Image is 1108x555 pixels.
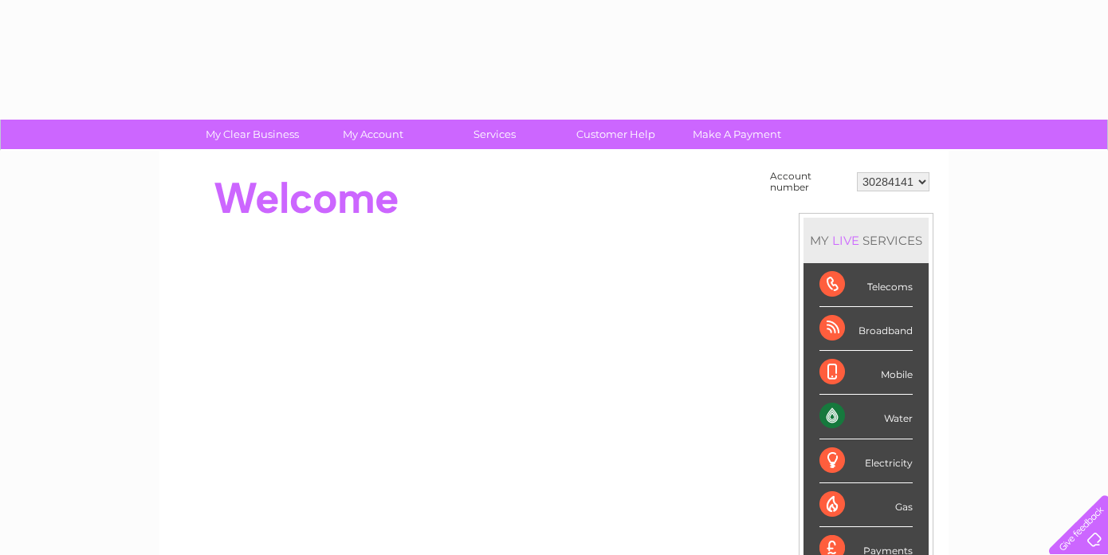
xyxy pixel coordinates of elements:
div: LIVE [829,233,862,248]
div: Telecoms [819,263,913,307]
td: Account number [766,167,853,197]
div: Water [819,395,913,439]
div: Broadband [819,307,913,351]
div: Mobile [819,351,913,395]
a: Make A Payment [671,120,803,149]
div: Gas [819,483,913,527]
div: Electricity [819,439,913,483]
a: My Clear Business [187,120,318,149]
a: Customer Help [550,120,682,149]
a: Services [429,120,560,149]
div: MY SERVICES [803,218,929,263]
a: My Account [308,120,439,149]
